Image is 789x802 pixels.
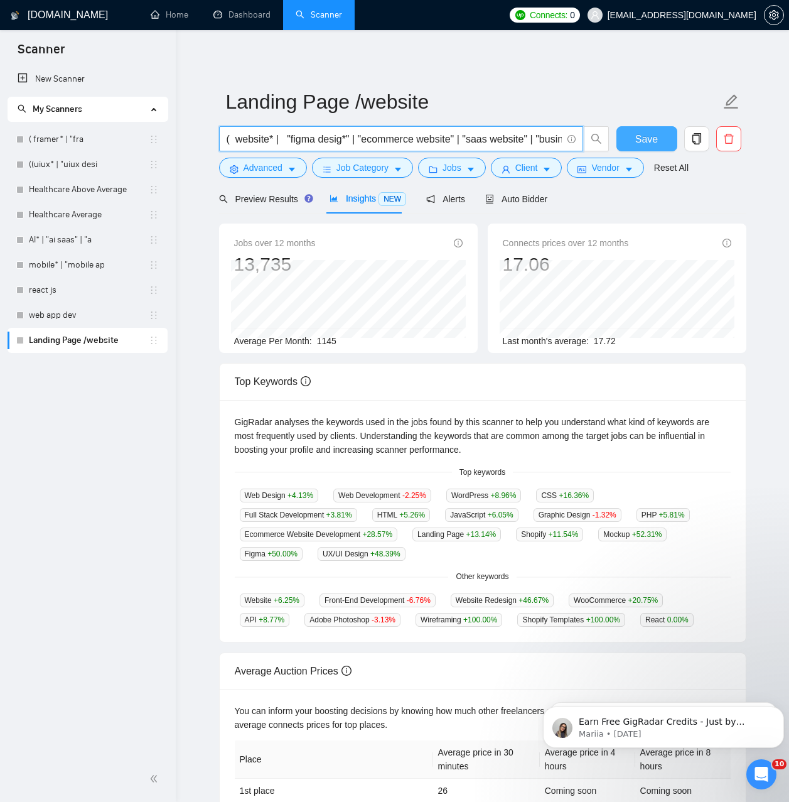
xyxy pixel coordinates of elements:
[319,593,436,607] span: Front-End Development
[485,195,494,203] span: robot
[149,772,162,785] span: double-left
[240,528,398,541] span: Ecommerce Website Development
[625,165,633,174] span: caret-down
[287,491,313,500] span: +4.13 %
[593,511,616,519] span: -1.32 %
[654,161,689,175] a: Reset All
[240,489,319,502] span: Web Design
[149,160,159,170] span: holder
[372,508,431,522] span: HTML
[259,615,284,624] span: +8.77 %
[227,131,562,147] input: Search Freelance Jobs...
[235,653,731,689] div: Average Auction Prices
[616,126,677,151] button: Save
[765,10,783,20] span: setting
[33,104,82,114] span: My Scanners
[29,227,149,252] a: AI* | "ai saas" | "a
[503,252,629,276] div: 17.06
[226,86,721,117] input: Scanner name...
[446,489,522,502] span: WordPress
[534,508,621,522] span: Graphic Design
[570,8,575,22] span: 0
[18,67,158,92] a: New Scanner
[330,193,406,203] span: Insights
[502,165,510,174] span: user
[240,613,290,627] span: API
[213,9,271,20] a: dashboardDashboard
[632,530,662,539] span: +52.31 %
[722,239,731,247] span: info-circle
[433,740,540,779] th: Average price in 30 minutes
[764,10,784,20] a: setting
[448,571,516,583] span: Other keywords
[234,236,316,250] span: Jobs over 12 months
[746,759,776,789] iframe: Intercom live chat
[640,613,694,627] span: React
[490,491,516,500] span: +8.96 %
[717,133,741,144] span: delete
[235,740,433,779] th: Place
[659,511,685,519] span: +5.81 %
[8,202,168,227] li: Healthcare Average
[584,126,609,151] button: search
[628,596,658,605] span: +20.75 %
[636,508,690,522] span: PHP
[426,195,435,203] span: notification
[149,134,159,144] span: holder
[536,489,594,502] span: CSS
[594,336,616,346] span: 17.72
[240,508,357,522] span: Full Stack Development
[234,336,312,346] span: Average Per Month:
[530,8,567,22] span: Connects:
[488,511,513,519] span: +6.05 %
[29,328,149,353] a: Landing Page /website
[591,161,619,175] span: Vendor
[240,547,303,561] span: Figma
[240,593,305,607] span: Website
[685,133,709,144] span: copy
[549,530,579,539] span: +11.54 %
[318,547,405,561] span: UX/UI Design
[584,133,608,144] span: search
[402,491,426,500] span: -2.25 %
[399,511,425,519] span: +5.26 %
[234,252,316,276] div: 13,735
[29,252,149,278] a: mobile* | "mobile ap
[466,530,496,539] span: +13.14 %
[407,596,431,605] span: -6.76 %
[18,104,26,113] span: search
[296,9,342,20] a: searchScanner
[303,193,314,204] div: Tooltip anchor
[151,9,188,20] a: homeHome
[716,126,741,151] button: delete
[8,40,75,67] span: Scanner
[149,185,159,195] span: holder
[8,127,168,152] li: ( framer* | "fra
[244,161,282,175] span: Advanced
[569,593,663,607] span: WooCommerce
[416,613,502,627] span: Wireframing
[330,194,338,203] span: area-chart
[515,161,538,175] span: Client
[11,6,19,26] img: logo
[341,666,352,676] span: info-circle
[426,194,465,204] span: Alerts
[454,239,463,247] span: info-circle
[317,336,336,346] span: 1145
[29,303,149,328] a: web app dev
[635,131,658,147] span: Save
[567,158,643,178] button: idcardVendorcaret-down
[29,202,149,227] a: Healthcare Average
[301,376,311,386] span: info-circle
[149,260,159,270] span: holder
[518,596,549,605] span: +46.67 %
[452,467,513,479] span: Top keywords
[485,194,547,204] span: Auto Bidder
[230,165,239,174] span: setting
[491,158,562,178] button: userClientcaret-down
[394,165,402,174] span: caret-down
[219,194,309,204] span: Preview Results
